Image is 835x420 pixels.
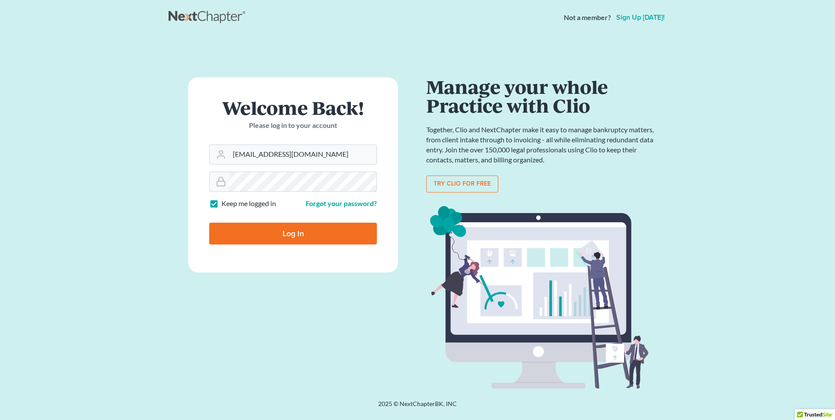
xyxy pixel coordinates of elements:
[614,14,666,21] a: Sign up [DATE]!
[426,125,658,165] p: Together, Clio and NextChapter make it easy to manage bankruptcy matters, from client intake thro...
[169,399,666,415] div: 2025 © NextChapterBK, INC
[306,199,377,207] a: Forgot your password?
[564,13,611,23] strong: Not a member?
[209,120,377,131] p: Please log in to your account
[426,77,658,114] h1: Manage your whole Practice with Clio
[209,223,377,244] input: Log In
[426,176,498,193] a: Try clio for free
[221,199,276,209] label: Keep me logged in
[209,98,377,117] h1: Welcome Back!
[229,145,376,164] input: Email Address
[426,203,658,392] img: clio_bg-1f7fd5e12b4bb4ecf8b57ca1a7e67e4ff233b1f5529bdf2c1c242739b0445cb7.svg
